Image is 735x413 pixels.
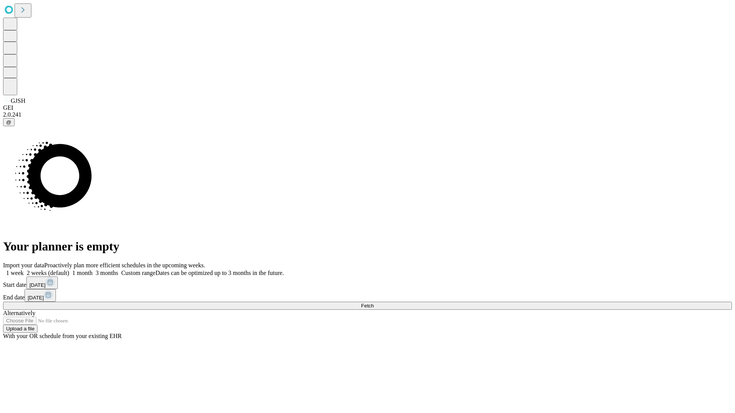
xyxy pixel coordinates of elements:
button: [DATE] [24,289,56,302]
span: Alternatively [3,310,35,316]
div: End date [3,289,732,302]
span: [DATE] [28,295,44,301]
h1: Your planner is empty [3,239,732,254]
span: Custom range [121,270,155,276]
button: [DATE] [26,276,58,289]
span: 1 week [6,270,24,276]
div: 2.0.241 [3,111,732,118]
button: Upload a file [3,325,38,333]
span: [DATE] [29,282,46,288]
span: Import your data [3,262,44,268]
span: With your OR schedule from your existing EHR [3,333,122,339]
span: Proactively plan more efficient schedules in the upcoming weeks. [44,262,205,268]
span: 1 month [72,270,93,276]
span: Dates can be optimized up to 3 months in the future. [155,270,284,276]
span: @ [6,119,11,125]
button: Fetch [3,302,732,310]
span: GJSH [11,98,25,104]
span: 2 weeks (default) [27,270,69,276]
span: 3 months [96,270,118,276]
div: Start date [3,276,732,289]
div: GEI [3,104,732,111]
button: @ [3,118,15,126]
span: Fetch [361,303,374,309]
